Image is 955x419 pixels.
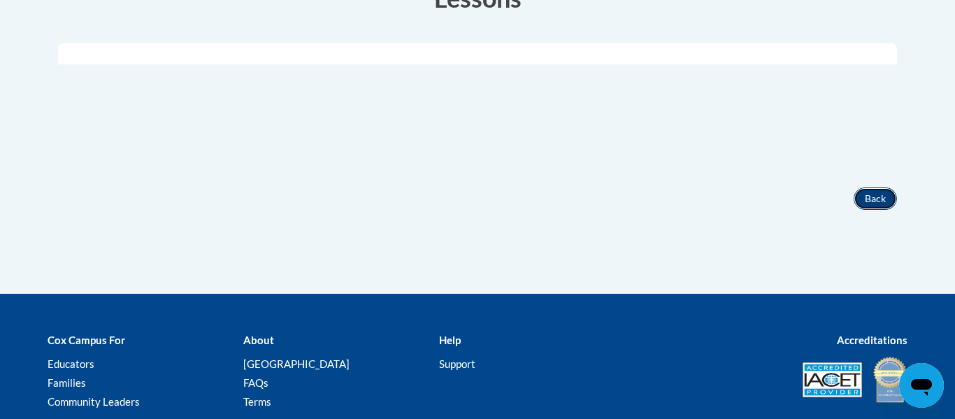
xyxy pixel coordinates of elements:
a: Support [439,357,475,370]
a: Terms [243,395,271,408]
button: Back [854,187,897,210]
img: Accredited IACET® Provider [803,362,862,397]
a: Families [48,376,86,389]
img: IDA® Accredited [873,355,907,404]
b: Accreditations [837,334,907,346]
a: Community Leaders [48,395,140,408]
b: About [243,334,274,346]
a: FAQs [243,376,268,389]
iframe: Button to launch messaging window [899,363,944,408]
a: Educators [48,357,94,370]
a: [GEOGRAPHIC_DATA] [243,357,350,370]
b: Help [439,334,461,346]
b: Cox Campus For [48,334,125,346]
